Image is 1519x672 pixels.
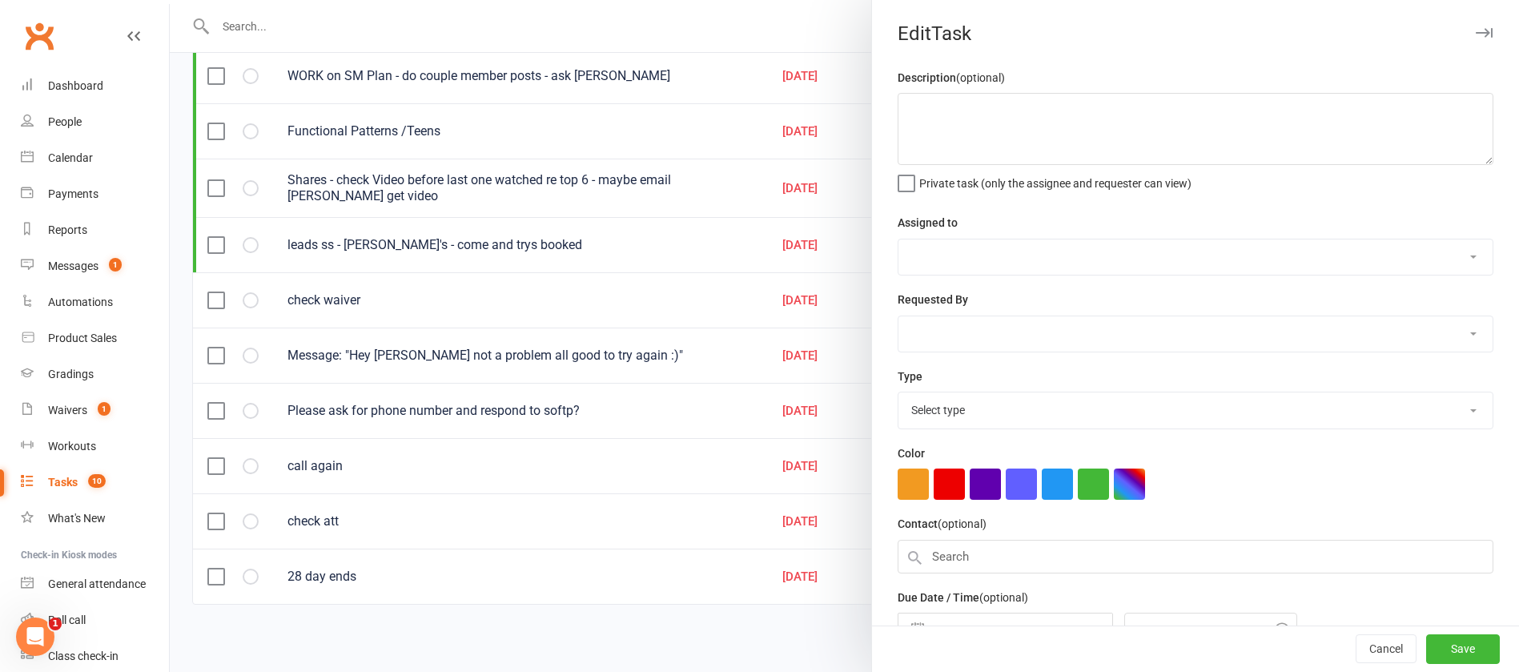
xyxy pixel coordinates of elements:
[21,176,169,212] a: Payments
[21,392,169,429] a: Waivers 1
[48,577,146,590] div: General attendance
[21,566,169,602] a: General attendance kiosk mode
[21,320,169,356] a: Product Sales
[21,356,169,392] a: Gradings
[898,291,968,308] label: Requested By
[21,465,169,501] a: Tasks 10
[48,151,93,164] div: Calendar
[48,476,78,489] div: Tasks
[48,260,98,272] div: Messages
[979,591,1028,604] small: (optional)
[938,517,987,530] small: (optional)
[21,104,169,140] a: People
[21,212,169,248] a: Reports
[919,171,1191,190] span: Private task (only the assignee and requester can view)
[898,214,958,231] label: Assigned to
[898,589,1028,606] label: Due Date / Time
[898,368,922,385] label: Type
[21,501,169,537] a: What's New
[48,296,113,308] div: Automations
[48,368,94,380] div: Gradings
[88,474,106,488] span: 10
[48,332,117,344] div: Product Sales
[898,540,1493,573] input: Search
[48,404,87,416] div: Waivers
[48,650,119,662] div: Class check-in
[21,284,169,320] a: Automations
[956,71,1005,84] small: (optional)
[98,402,111,416] span: 1
[19,16,59,56] a: Clubworx
[898,515,987,533] label: Contact
[1356,635,1417,664] button: Cancel
[48,512,106,525] div: What's New
[21,248,169,284] a: Messages 1
[872,22,1519,45] div: Edit Task
[48,614,86,626] div: Roll call
[48,115,82,128] div: People
[898,69,1005,87] label: Description
[21,602,169,638] a: Roll call
[49,618,62,630] span: 1
[898,445,925,462] label: Color
[48,440,96,453] div: Workouts
[16,618,54,656] iframe: Intercom live chat
[109,258,122,272] span: 1
[21,429,169,465] a: Workouts
[48,223,87,236] div: Reports
[21,140,169,176] a: Calendar
[48,79,103,92] div: Dashboard
[21,68,169,104] a: Dashboard
[48,187,98,200] div: Payments
[1426,635,1500,664] button: Save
